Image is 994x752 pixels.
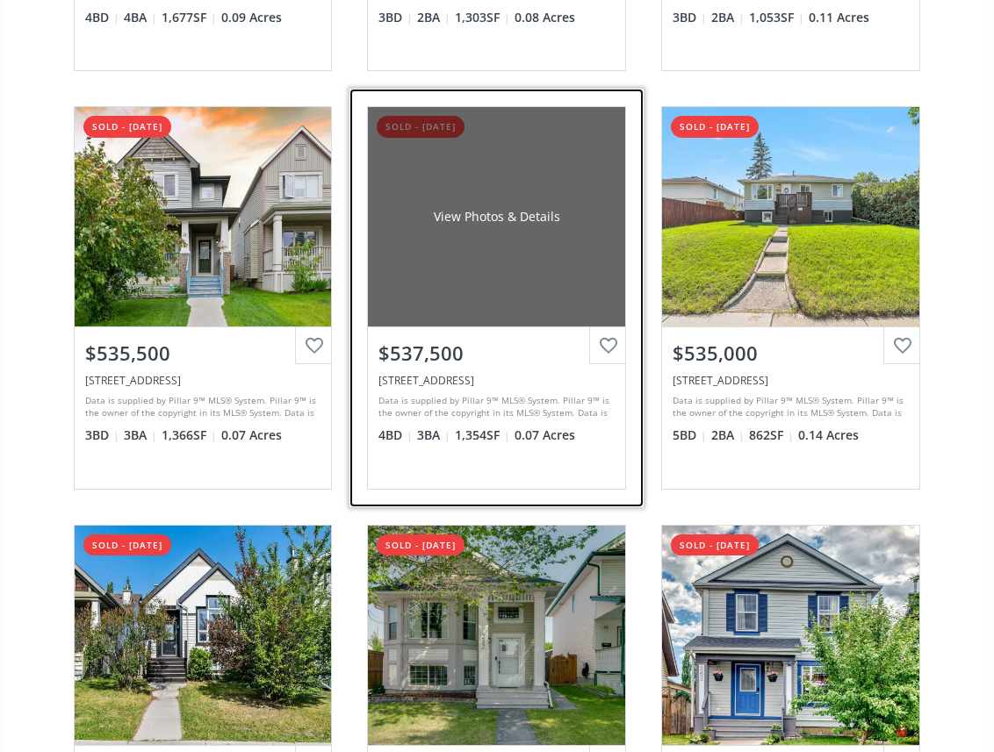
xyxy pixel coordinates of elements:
span: 3 BA [417,426,450,444]
span: 862 SF [749,426,794,444]
span: 1,303 SF [455,9,510,26]
span: 0.08 Acres [515,9,575,26]
span: 0.11 Acres [809,9,869,26]
span: 2 BA [711,9,745,26]
div: 23 Copperpond Heights SE, Calgary, AB T2Z 0W8 [85,373,321,388]
div: View Photos & Details [434,208,560,226]
span: 3 BA [124,426,157,444]
div: Data is supplied by Pillar 9™ MLS® System. Pillar 9™ is the owner of the copyright in its MLS® Sy... [85,394,317,420]
span: 4 BA [124,9,157,26]
span: 0.07 Acres [221,426,282,444]
span: 3 BD [85,426,119,444]
span: 0.07 Acres [515,426,575,444]
div: Data is supplied by Pillar 9™ MLS® System. Pillar 9™ is the owner of the copyright in its MLS® Sy... [673,394,904,420]
span: 1,366 SF [162,426,217,444]
span: 1,354 SF [455,426,510,444]
div: $537,500 [378,340,615,367]
span: 1,677 SF [162,9,217,26]
div: Data is supplied by Pillar 9™ MLS® System. Pillar 9™ is the owner of the copyright in its MLS® Sy... [378,394,610,420]
span: 2 BA [417,9,450,26]
a: sold - [DATE]$535,500[STREET_ADDRESS]Data is supplied by Pillar 9™ MLS® System. Pillar 9™ is the ... [56,89,350,506]
div: 1135 39 Street SE, Calgary, AB T2A 1H4 [673,373,909,388]
span: 4 BD [378,426,413,444]
div: $535,500 [85,340,321,367]
div: 324 Hidden Hills Place NW, Calgary, AB T3A 6E3 [378,373,615,388]
span: 0.14 Acres [798,426,859,444]
span: 4 BD [85,9,119,26]
span: 5 BD [673,426,707,444]
span: 0.09 Acres [221,9,282,26]
a: sold - [DATE]View Photos & Details$537,500[STREET_ADDRESS]Data is supplied by Pillar 9™ MLS® Syst... [349,89,644,506]
span: 2 BA [711,426,745,444]
span: 1,053 SF [749,9,804,26]
span: 3 BD [378,9,413,26]
span: 3 BD [673,9,707,26]
div: $535,000 [673,340,909,367]
a: sold - [DATE]$535,000[STREET_ADDRESS]Data is supplied by Pillar 9™ MLS® System. Pillar 9™ is the ... [644,89,938,506]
